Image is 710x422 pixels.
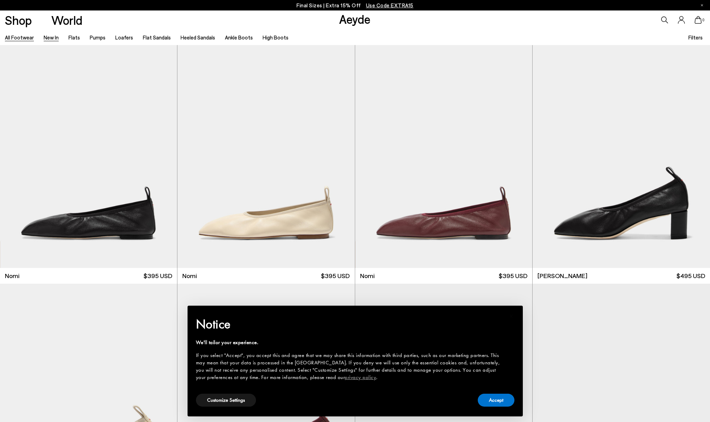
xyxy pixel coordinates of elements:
a: 0 [695,16,702,24]
a: Nomi $395 USD [355,268,532,284]
img: Nomi Ruched Flats [177,45,354,268]
a: Pumps [90,34,105,41]
span: Filters [688,34,703,41]
span: Nomi [182,271,197,280]
a: Loafers [115,34,133,41]
img: Narissa Ruched Pumps [533,45,710,268]
span: 0 [702,18,705,22]
span: $495 USD [676,271,705,280]
img: Nomi Ruched Flats [355,45,532,268]
div: If you select "Accept", you accept this and agree that we may share this information with third p... [196,352,503,381]
span: × [509,311,514,321]
a: Flats [68,34,80,41]
a: Nomi $395 USD [177,268,354,284]
a: New In [44,34,59,41]
a: High Boots [263,34,288,41]
button: Customize Settings [196,394,256,407]
span: $395 USD [144,271,172,280]
p: Final Sizes | Extra 15% Off [297,1,413,10]
button: Close this notice [503,308,520,325]
span: [PERSON_NAME] [537,271,587,280]
span: Nomi [5,271,20,280]
a: Shop [5,14,32,26]
a: Flat Sandals [143,34,171,41]
a: Aeyde [339,12,371,26]
a: World [51,14,82,26]
button: Accept [478,394,514,407]
span: Nomi [360,271,375,280]
a: Heeled Sandals [181,34,215,41]
span: $395 USD [499,271,527,280]
span: $395 USD [321,271,350,280]
div: We'll tailor your experience. [196,339,503,346]
h2: Notice [196,315,503,333]
span: Navigate to /collections/ss25-final-sizes [366,2,413,8]
a: privacy policy [345,374,376,381]
a: All Footwear [5,34,34,41]
a: [PERSON_NAME] $495 USD [533,268,710,284]
a: Ankle Boots [225,34,253,41]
